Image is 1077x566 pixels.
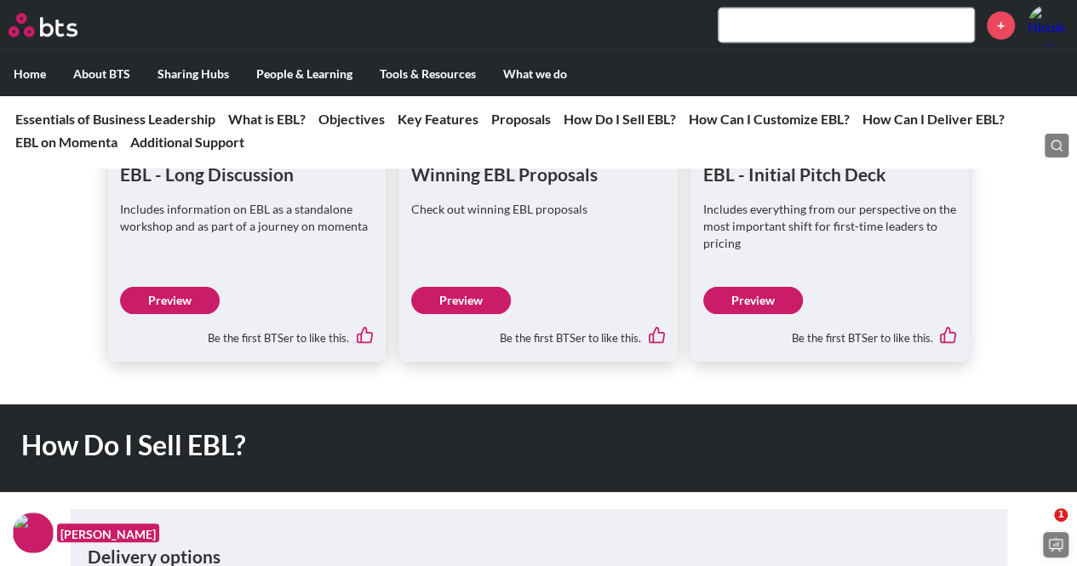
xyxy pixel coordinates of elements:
label: People & Learning [243,51,366,95]
h1: EBL - Initial Pitch Deck [703,162,958,186]
h1: EBL - Long Discussion [120,162,375,186]
div: Be the first BTSer to like this. [120,314,375,350]
a: How Can I Deliver EBL? [862,111,1005,127]
span: 1 [1054,508,1068,522]
a: EBL on Momenta [15,134,117,150]
iframe: Intercom live chat [1019,508,1060,549]
p: Check out winning EBL proposals [411,200,666,217]
h1: Winning EBL Proposals [411,162,666,186]
a: Key Features [398,111,478,127]
label: What we do [490,51,581,95]
a: What is EBL? [228,111,306,127]
a: Preview [411,287,511,314]
a: Objectives [318,111,385,127]
a: Go home [9,13,109,37]
a: Essentials of Business Leadership [15,111,215,127]
h1: How Do I Sell EBL? [21,426,745,464]
label: Tools & Resources [366,51,490,95]
figcaption: [PERSON_NAME] [57,523,159,543]
a: Preview [120,287,220,314]
div: Be the first BTSer to like this. [411,314,666,350]
label: About BTS [60,51,144,95]
a: Profile [1028,4,1068,45]
a: + [987,11,1015,39]
p: Includes information on EBL as a standalone workshop and as part of a journey on momenta [120,200,375,233]
img: F [13,512,54,553]
img: BTS Logo [9,13,77,37]
a: Proposals [491,111,551,127]
strong: Delivery options [88,545,221,566]
a: How Can I Customize EBL? [689,111,850,127]
a: Additional Support [130,134,244,150]
a: Preview [703,287,803,314]
img: Nicole Gams [1028,4,1068,45]
div: Be the first BTSer to like this. [703,314,958,350]
p: Includes everything from our perspective on the most important shift for first-time leaders to pr... [703,200,958,250]
label: Sharing Hubs [144,51,243,95]
a: How Do I Sell EBL? [564,111,676,127]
